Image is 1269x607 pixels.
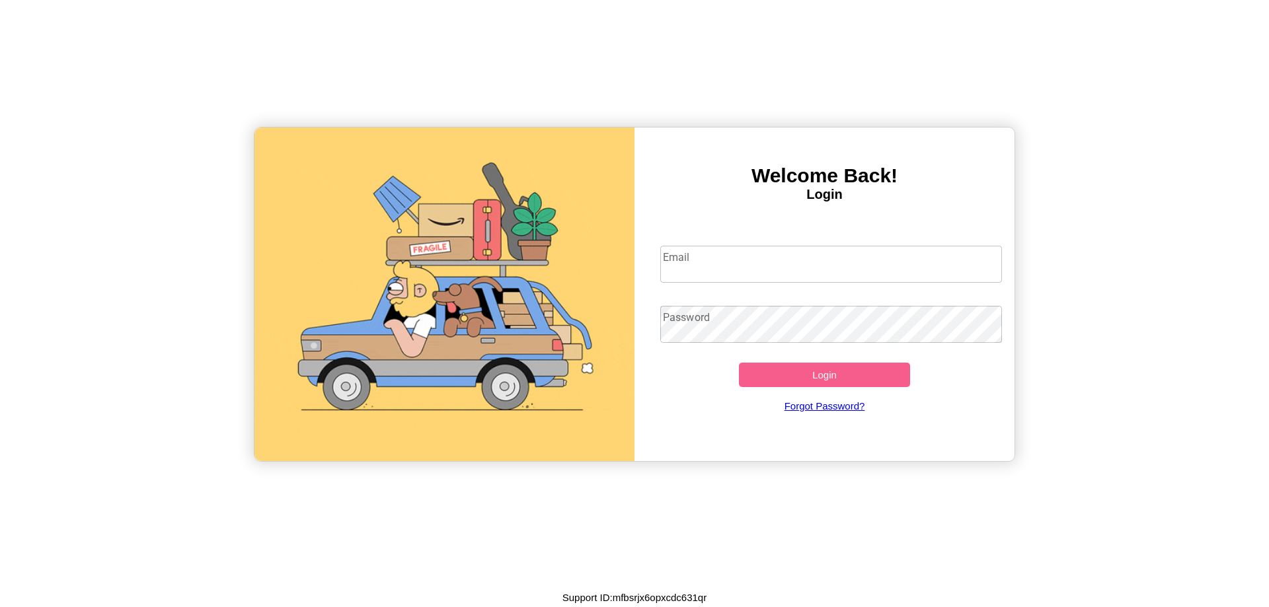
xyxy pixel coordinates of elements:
h3: Welcome Back! [634,164,1015,187]
p: Support ID: mfbsrjx6opxcdc631qr [562,589,707,606]
img: gif [254,127,634,461]
h4: Login [634,187,1015,202]
a: Forgot Password? [654,387,996,425]
button: Login [739,363,910,387]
